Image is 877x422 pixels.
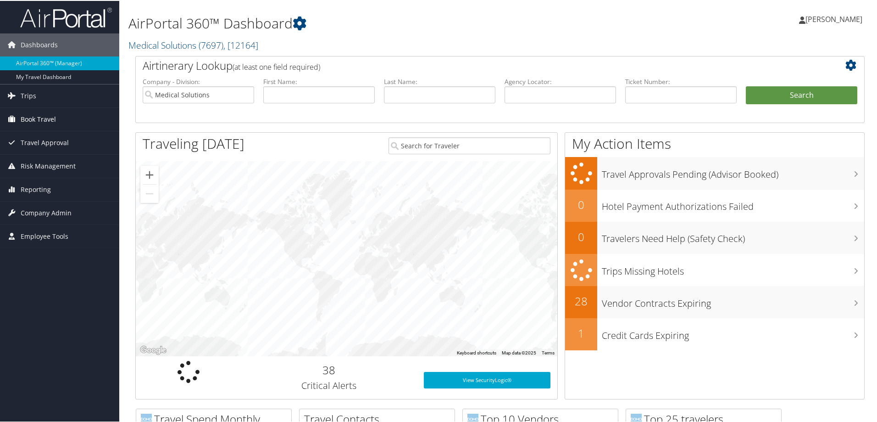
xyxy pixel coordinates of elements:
h3: Travel Approvals Pending (Advisor Booked) [602,163,864,180]
img: airportal-logo.png [20,6,112,28]
h2: 0 [565,196,597,212]
a: Open this area in Google Maps (opens a new window) [138,343,168,355]
span: Company Admin [21,201,72,224]
label: First Name: [263,76,375,85]
span: Employee Tools [21,224,68,247]
span: Trips [21,84,36,107]
h2: 38 [248,361,410,377]
span: Map data ©2025 [502,349,536,354]
span: ( 7697 ) [199,38,223,51]
a: [PERSON_NAME] [799,5,871,32]
h1: My Action Items [565,133,864,152]
h3: Credit Cards Expiring [602,324,864,341]
a: Trips Missing Hotels [565,253,864,286]
button: Search [746,85,857,104]
label: Company - Division: [143,76,254,85]
label: Agency Locator: [505,76,616,85]
span: Book Travel [21,107,56,130]
h2: 1 [565,325,597,340]
h3: Travelers Need Help (Safety Check) [602,227,864,244]
img: Google [138,343,168,355]
a: Travel Approvals Pending (Advisor Booked) [565,156,864,189]
h1: AirPortal 360™ Dashboard [128,13,624,32]
input: Search for Traveler [389,136,550,153]
label: Last Name: [384,76,495,85]
button: Keyboard shortcuts [457,349,496,355]
a: Terms (opens in new tab) [542,349,555,354]
h3: Vendor Contracts Expiring [602,292,864,309]
button: Zoom in [140,165,159,183]
a: 0Hotel Payment Authorizations Failed [565,189,864,221]
h3: Trips Missing Hotels [602,259,864,277]
h3: Hotel Payment Authorizations Failed [602,195,864,212]
h2: 0 [565,228,597,244]
h2: Airtinerary Lookup [143,57,797,73]
span: [PERSON_NAME] [805,13,862,23]
span: Risk Management [21,154,76,177]
a: 28Vendor Contracts Expiring [565,285,864,317]
a: 1Credit Cards Expiring [565,317,864,349]
label: Ticket Number: [625,76,737,85]
span: , [ 12164 ] [223,38,258,51]
h1: Traveling [DATE] [143,133,244,152]
h2: 28 [565,293,597,308]
button: Zoom out [140,184,159,202]
span: Reporting [21,177,51,200]
span: Travel Approval [21,130,69,153]
a: View SecurityLogic® [424,371,550,388]
h3: Critical Alerts [248,378,410,391]
span: (at least one field required) [233,61,320,71]
span: Dashboards [21,33,58,56]
a: 0Travelers Need Help (Safety Check) [565,221,864,253]
a: Medical Solutions [128,38,258,51]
